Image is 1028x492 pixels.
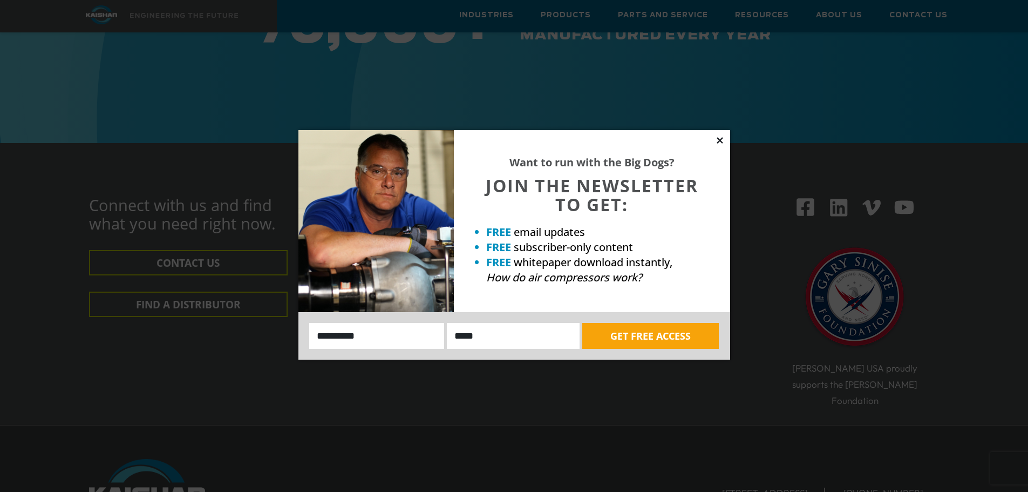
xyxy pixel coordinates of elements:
span: JOIN THE NEWSLETTER TO GET: [486,174,698,216]
span: whitepaper download instantly, [514,255,672,269]
span: subscriber-only content [514,240,633,254]
button: GET FREE ACCESS [582,323,719,349]
strong: Want to run with the Big Dogs? [509,155,675,170]
em: How do air compressors work? [486,270,642,285]
strong: FREE [486,240,511,254]
span: email updates [514,225,585,239]
input: Name: [309,323,445,349]
button: Close [715,136,725,145]
strong: FREE [486,225,511,239]
input: Email [447,323,580,349]
strong: FREE [486,255,511,269]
